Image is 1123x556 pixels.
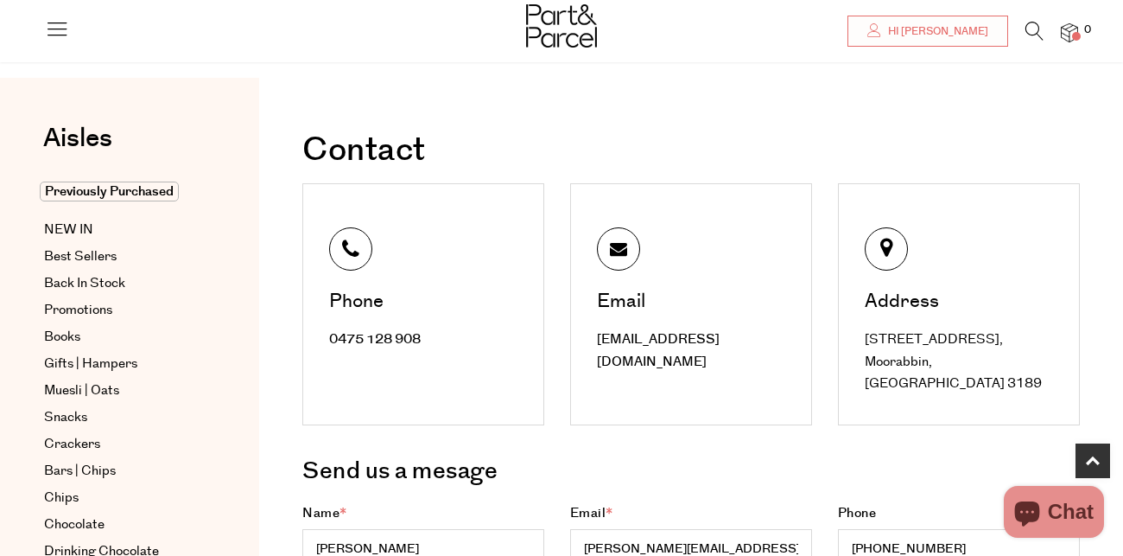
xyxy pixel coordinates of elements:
[329,330,421,348] a: 0475 128 908
[329,292,522,311] div: Phone
[44,488,201,508] a: Chips
[44,407,87,428] span: Snacks
[44,461,116,482] span: Bars | Chips
[40,182,179,201] span: Previously Purchased
[43,125,112,169] a: Aisles
[44,434,100,455] span: Crackers
[44,246,201,267] a: Best Sellers
[44,514,105,535] span: Chocolate
[865,329,1057,395] div: [STREET_ADDRESS], Moorabbin, [GEOGRAPHIC_DATA] 3189
[43,119,112,157] span: Aisles
[44,220,201,240] a: NEW IN
[865,292,1057,311] div: Address
[44,461,201,482] a: Bars | Chips
[847,16,1008,47] a: Hi [PERSON_NAME]
[44,246,117,267] span: Best Sellers
[302,451,1080,491] h3: Send us a mesage
[1080,22,1095,38] span: 0
[44,327,201,348] a: Books
[44,514,201,535] a: Chocolate
[44,327,80,348] span: Books
[44,182,201,202] a: Previously Purchased
[597,330,720,371] a: [EMAIL_ADDRESS][DOMAIN_NAME]
[597,292,790,311] div: Email
[44,380,201,401] a: Muesli | Oats
[44,407,201,428] a: Snacks
[44,434,201,455] a: Crackers
[44,220,93,240] span: NEW IN
[44,300,201,321] a: Promotions
[44,488,79,508] span: Chips
[44,300,112,321] span: Promotions
[44,380,119,401] span: Muesli | Oats
[999,486,1109,542] inbox-online-store-chat: Shopify online store chat
[1061,23,1078,42] a: 0
[884,24,988,39] span: Hi [PERSON_NAME]
[44,273,201,294] a: Back In Stock
[44,354,137,374] span: Gifts | Hampers
[44,273,125,294] span: Back In Stock
[526,4,597,48] img: Part&Parcel
[302,134,1080,167] h1: Contact
[44,354,201,374] a: Gifts | Hampers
